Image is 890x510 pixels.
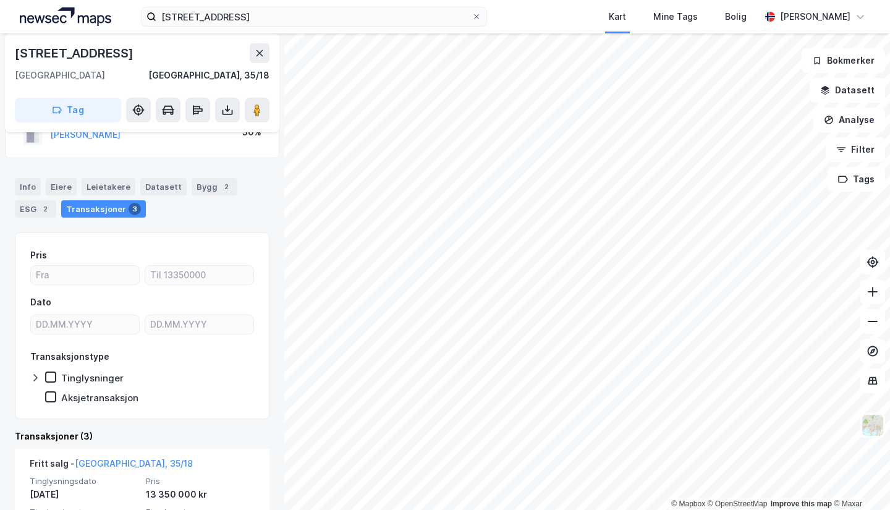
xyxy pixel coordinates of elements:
[861,414,884,437] img: Z
[725,9,747,24] div: Bolig
[30,476,138,487] span: Tinglysningsdato
[61,200,146,218] div: Transaksjoner
[145,266,253,284] input: Til 13350000
[146,487,255,502] div: 13 350 000 kr
[813,108,885,132] button: Analyse
[780,9,850,24] div: [PERSON_NAME]
[15,178,41,195] div: Info
[39,203,51,215] div: 2
[82,178,135,195] div: Leietakere
[30,248,47,263] div: Pris
[145,315,253,334] input: DD.MM.YYYY
[75,458,193,469] a: [GEOGRAPHIC_DATA], 35/18
[20,7,111,26] img: logo.a4113a55bc3d86da70a041830d287a7e.svg
[61,372,124,384] div: Tinglysninger
[671,499,705,508] a: Mapbox
[828,167,885,192] button: Tags
[609,9,626,24] div: Kart
[15,43,136,63] div: [STREET_ADDRESS]
[15,200,56,218] div: ESG
[828,451,890,510] iframe: Chat Widget
[802,48,885,73] button: Bokmerker
[30,456,193,476] div: Fritt salg -
[192,178,237,195] div: Bygg
[826,137,885,162] button: Filter
[15,68,105,83] div: [GEOGRAPHIC_DATA]
[220,181,232,193] div: 2
[156,7,472,26] input: Søk på adresse, matrikkel, gårdeiere, leietakere eller personer
[31,315,139,334] input: DD.MM.YYYY
[828,451,890,510] div: Kontrollprogram for chat
[708,499,768,508] a: OpenStreetMap
[15,429,269,444] div: Transaksjoner (3)
[30,349,109,364] div: Transaksjonstype
[146,476,255,487] span: Pris
[30,487,138,502] div: [DATE]
[61,392,138,404] div: Aksjetransaksjon
[810,78,885,103] button: Datasett
[31,266,139,284] input: Fra
[46,178,77,195] div: Eiere
[140,178,187,195] div: Datasett
[771,499,832,508] a: Improve this map
[30,295,51,310] div: Dato
[15,98,121,122] button: Tag
[129,203,141,215] div: 3
[148,68,269,83] div: [GEOGRAPHIC_DATA], 35/18
[653,9,698,24] div: Mine Tags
